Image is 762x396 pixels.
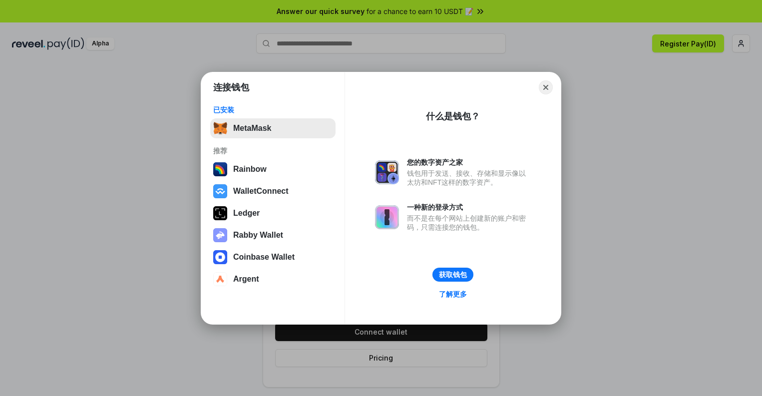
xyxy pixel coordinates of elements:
img: svg+xml,%3Csvg%20width%3D%2228%22%20height%3D%2228%22%20viewBox%3D%220%200%2028%2028%22%20fill%3D... [213,250,227,264]
img: svg+xml,%3Csvg%20width%3D%2228%22%20height%3D%2228%22%20viewBox%3D%220%200%2028%2028%22%20fill%3D... [213,184,227,198]
button: Rainbow [210,159,336,179]
img: svg+xml,%3Csvg%20width%3D%2228%22%20height%3D%2228%22%20viewBox%3D%220%200%2028%2028%22%20fill%3D... [213,272,227,286]
div: Argent [233,275,259,284]
div: Coinbase Wallet [233,253,295,262]
a: 了解更多 [433,288,473,301]
div: 已安装 [213,105,333,114]
button: Close [539,80,553,94]
div: MetaMask [233,124,271,133]
div: 一种新的登录方式 [407,203,531,212]
div: Rabby Wallet [233,231,283,240]
div: Rainbow [233,165,267,174]
h1: 连接钱包 [213,81,249,93]
div: 推荐 [213,146,333,155]
button: Ledger [210,203,336,223]
button: Rabby Wallet [210,225,336,245]
button: WalletConnect [210,181,336,201]
div: 什么是钱包？ [426,110,480,122]
button: MetaMask [210,118,336,138]
div: 您的数字资产之家 [407,158,531,167]
img: svg+xml,%3Csvg%20xmlns%3D%22http%3A%2F%2Fwww.w3.org%2F2000%2Fsvg%22%20fill%3D%22none%22%20viewBox... [213,228,227,242]
img: svg+xml,%3Csvg%20xmlns%3D%22http%3A%2F%2Fwww.w3.org%2F2000%2Fsvg%22%20fill%3D%22none%22%20viewBox... [375,205,399,229]
div: 钱包用于发送、接收、存储和显示像以太坊和NFT这样的数字资产。 [407,169,531,187]
button: Argent [210,269,336,289]
div: Ledger [233,209,260,218]
img: svg+xml,%3Csvg%20xmlns%3D%22http%3A%2F%2Fwww.w3.org%2F2000%2Fsvg%22%20fill%3D%22none%22%20viewBox... [375,160,399,184]
div: WalletConnect [233,187,289,196]
img: svg+xml,%3Csvg%20width%3D%22120%22%20height%3D%22120%22%20viewBox%3D%220%200%20120%20120%22%20fil... [213,162,227,176]
button: Coinbase Wallet [210,247,336,267]
div: 而不是在每个网站上创建新的账户和密码，只需连接您的钱包。 [407,214,531,232]
div: 获取钱包 [439,270,467,279]
img: svg+xml,%3Csvg%20fill%3D%22none%22%20height%3D%2233%22%20viewBox%3D%220%200%2035%2033%22%20width%... [213,121,227,135]
button: 获取钱包 [432,268,473,282]
div: 了解更多 [439,290,467,299]
img: svg+xml,%3Csvg%20xmlns%3D%22http%3A%2F%2Fwww.w3.org%2F2000%2Fsvg%22%20width%3D%2228%22%20height%3... [213,206,227,220]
